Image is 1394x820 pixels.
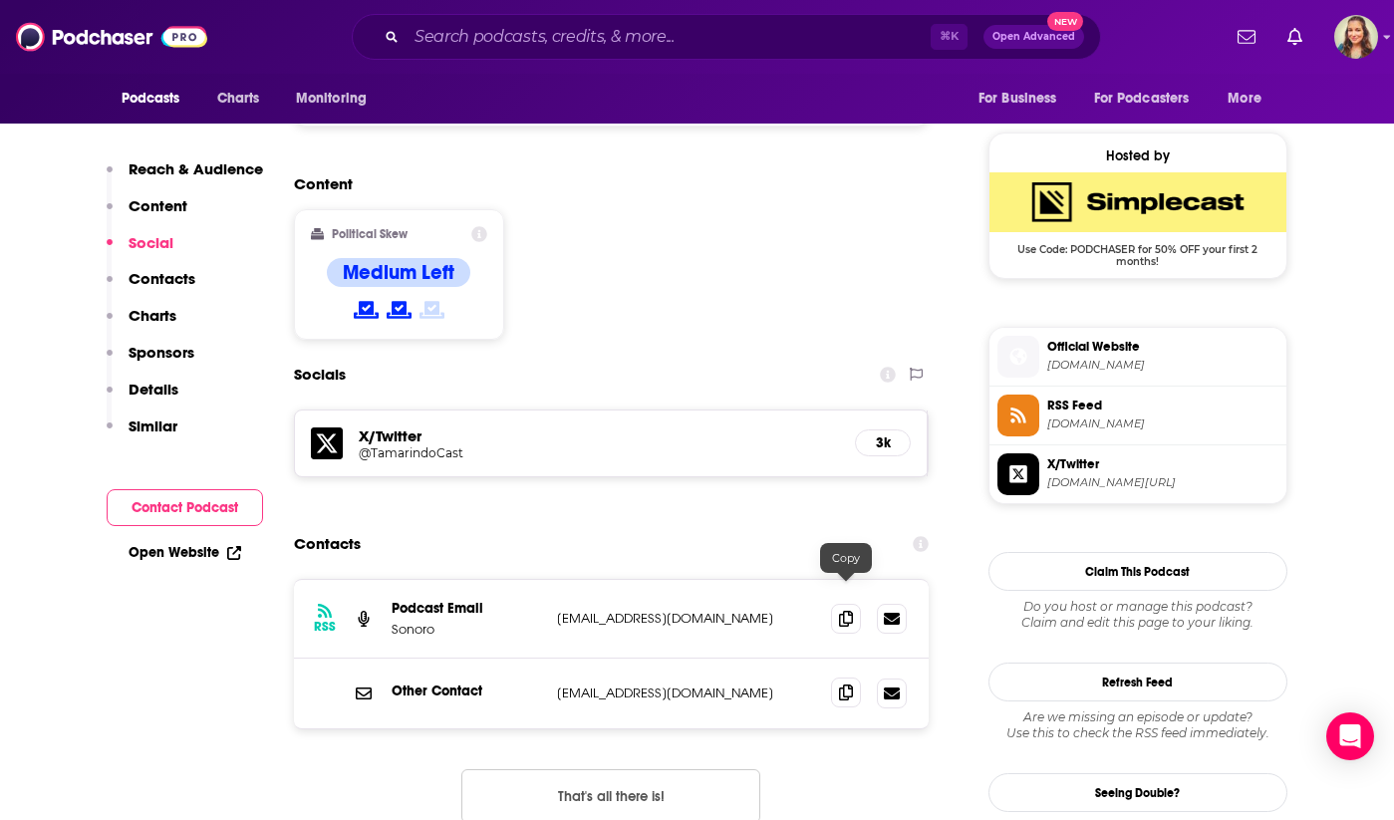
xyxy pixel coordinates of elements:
div: Search podcasts, credits, & more... [352,14,1101,60]
div: Copy [820,543,872,573]
button: Contact Podcast [107,489,263,526]
a: RSS Feed[DOMAIN_NAME] [997,395,1278,436]
div: Open Intercom Messenger [1326,712,1374,760]
a: Show notifications dropdown [1230,20,1263,54]
h3: RSS [314,619,336,635]
a: Official Website[DOMAIN_NAME] [997,336,1278,378]
a: Show notifications dropdown [1279,20,1310,54]
a: Seeing Double? [988,773,1287,812]
p: Content [129,196,187,215]
h2: Socials [294,356,346,394]
button: Sponsors [107,343,194,380]
button: Charts [107,306,176,343]
p: Sponsors [129,343,194,362]
p: [EMAIL_ADDRESS][DOMAIN_NAME] [557,610,816,627]
button: open menu [108,80,206,118]
span: Logged in as adriana.guzman [1334,15,1378,59]
span: twitter.com/TamarindoCast [1047,475,1278,490]
span: Do you host or manage this podcast? [988,599,1287,615]
button: open menu [1214,80,1286,118]
button: Contacts [107,269,195,306]
h2: Political Skew [332,227,408,241]
button: Details [107,380,178,416]
h5: X/Twitter [359,426,840,445]
img: User Profile [1334,15,1378,59]
input: Search podcasts, credits, & more... [407,21,931,53]
p: Sonoro [392,621,541,638]
a: X/Twitter[DOMAIN_NAME][URL] [997,453,1278,495]
a: SimpleCast Deal: Use Code: PODCHASER for 50% OFF your first 2 months! [989,172,1286,266]
span: More [1228,85,1261,113]
p: Similar [129,416,177,435]
span: Use Code: PODCHASER for 50% OFF your first 2 months! [989,232,1286,268]
span: New [1047,12,1083,31]
img: Podchaser - Follow, Share and Rate Podcasts [16,18,207,56]
span: Monitoring [296,85,367,113]
h5: 3k [872,434,894,451]
span: ⌘ K [931,24,968,50]
button: Open AdvancedNew [983,25,1084,49]
h4: Medium Left [343,260,454,285]
button: Show profile menu [1334,15,1378,59]
p: Details [129,380,178,399]
a: Open Website [129,544,241,561]
button: Claim This Podcast [988,552,1287,591]
button: Reach & Audience [107,159,263,196]
button: Similar [107,416,177,453]
h2: Content [294,174,914,193]
span: For Podcasters [1094,85,1190,113]
h2: Contacts [294,525,361,563]
div: Are we missing an episode or update? Use this to check the RSS feed immediately. [988,709,1287,741]
p: [EMAIL_ADDRESS][DOMAIN_NAME] [557,684,816,701]
p: Other Contact [392,683,541,699]
div: Hosted by [989,147,1286,164]
p: Podcast Email [392,600,541,617]
a: Charts [204,80,272,118]
h5: @TamarindoCast [359,445,678,460]
img: SimpleCast Deal: Use Code: PODCHASER for 50% OFF your first 2 months! [989,172,1286,232]
div: Claim and edit this page to your liking. [988,599,1287,631]
button: Content [107,196,187,233]
button: open menu [1081,80,1219,118]
p: Contacts [129,269,195,288]
span: Podcasts [122,85,180,113]
button: Refresh Feed [988,663,1287,701]
button: open menu [965,80,1082,118]
p: Social [129,233,173,252]
span: feeds.simplecast.com [1047,416,1278,431]
span: X/Twitter [1047,455,1278,473]
span: Official Website [1047,338,1278,356]
button: open menu [282,80,393,118]
span: podcasts.apple.com [1047,358,1278,373]
span: Open Advanced [992,32,1075,42]
p: Charts [129,306,176,325]
button: Social [107,233,173,270]
span: RSS Feed [1047,397,1278,414]
span: Charts [217,85,260,113]
p: Reach & Audience [129,159,263,178]
a: @TamarindoCast [359,445,840,460]
span: For Business [978,85,1057,113]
